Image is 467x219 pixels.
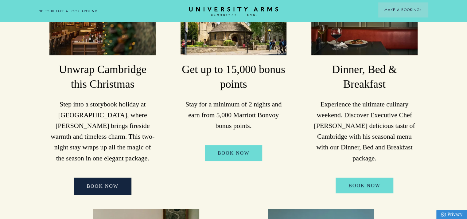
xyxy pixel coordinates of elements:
[311,62,418,92] h3: Dinner, Bed & Breakfast
[189,7,278,17] a: Home
[181,99,287,131] p: Stay for a minimum of 2 nights and earn from 5,000 Marriott Bonvoy bonus points.
[49,99,156,163] p: Step into a storybook holiday at [GEOGRAPHIC_DATA], where [PERSON_NAME] brings fireside warmth an...
[336,178,393,194] a: Book Now
[384,7,422,13] span: Make a Booking
[436,210,467,219] a: Privacy
[181,62,287,92] h3: Get up to 15,000 bonus points
[441,212,446,217] img: Privacy
[311,99,418,163] p: Experience the ultimate culinary weekend. Discover Executive Chef [PERSON_NAME] delicious taste o...
[205,145,263,161] a: Book Now
[378,2,428,17] button: Make a BookingArrow icon
[49,62,156,92] h3: Unwrap Cambridge this Christmas
[74,178,131,195] a: BOOK NOW
[39,9,98,14] a: 3D TOUR:TAKE A LOOK AROUND
[420,9,422,11] img: Arrow icon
